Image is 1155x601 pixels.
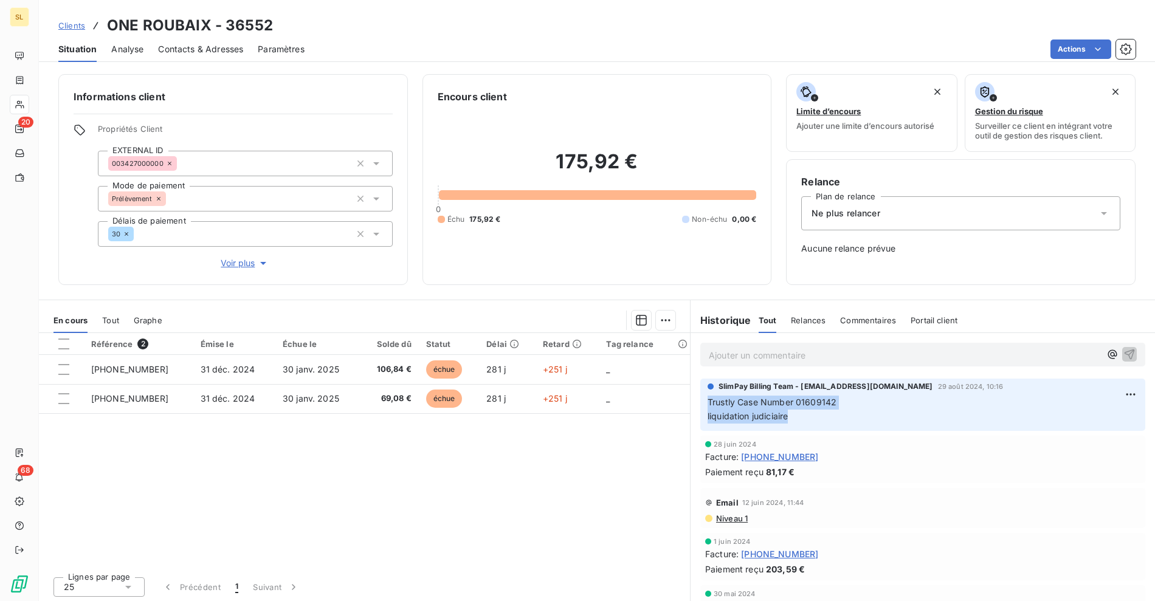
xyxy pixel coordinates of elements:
[812,207,880,219] span: Ne plus relancer
[741,548,818,560] span: [PHONE_NUMBER]
[732,214,756,225] span: 0,00 €
[486,339,528,349] div: Délai
[975,106,1043,116] span: Gestion du risque
[692,214,727,225] span: Non-échu
[177,158,187,169] input: Ajouter une valeur
[112,195,153,202] span: Prélèvement
[228,574,246,600] button: 1
[91,364,168,374] span: [PHONE_NUMBER]
[64,581,74,593] span: 25
[58,19,85,32] a: Clients
[1114,560,1143,589] iframe: Intercom live chat
[102,315,119,325] span: Tout
[1050,39,1111,59] button: Actions
[708,411,788,421] span: liquidation judiciaire
[426,360,463,379] span: échue
[606,364,610,374] span: _
[58,43,97,55] span: Situation
[10,7,29,27] div: SL
[367,363,412,376] span: 106,84 €
[486,364,506,374] span: 281 j
[741,450,818,463] span: [PHONE_NUMBER]
[691,313,751,328] h6: Historique
[714,590,756,597] span: 30 mai 2024
[438,89,507,104] h6: Encours client
[543,393,567,404] span: +251 j
[283,364,339,374] span: 30 janv. 2025
[606,339,683,349] div: Tag relance
[18,117,33,128] span: 20
[53,315,88,325] span: En cours
[283,393,339,404] span: 30 janv. 2025
[134,228,143,239] input: Ajouter une valeur
[801,242,1120,255] span: Aucune relance prévue
[840,315,896,325] span: Commentaires
[719,381,933,392] span: SlimPay Billing Team - [EMAIL_ADDRESS][DOMAIN_NAME]
[801,174,1120,189] h6: Relance
[154,574,228,600] button: Précédent
[796,106,861,116] span: Limite d’encours
[221,257,269,269] span: Voir plus
[796,121,934,131] span: Ajouter une limite d’encours autorisé
[201,393,255,404] span: 31 déc. 2024
[714,441,756,448] span: 28 juin 2024
[708,397,836,407] span: Trustly Case Number 01609142
[74,89,393,104] h6: Informations client
[111,43,143,55] span: Analyse
[367,393,412,405] span: 69,08 €
[975,121,1125,140] span: Surveiller ce client en intégrant votre outil de gestion des risques client.
[367,339,412,349] div: Solde dû
[258,43,305,55] span: Paramètres
[283,339,353,349] div: Échue le
[58,21,85,30] span: Clients
[447,214,465,225] span: Échu
[235,581,238,593] span: 1
[18,465,33,476] span: 68
[438,149,757,186] h2: 175,92 €
[911,315,957,325] span: Portail client
[486,393,506,404] span: 281 j
[137,338,148,349] span: 2
[246,574,307,600] button: Suivant
[705,450,739,463] span: Facture :
[766,465,795,478] span: 81,17 €
[158,43,243,55] span: Contacts & Adresses
[91,338,186,349] div: Référence
[107,15,273,36] h3: ONE ROUBAIX - 36552
[742,499,804,506] span: 12 juin 2024, 11:44
[543,364,567,374] span: +251 j
[543,339,592,349] div: Retard
[965,74,1136,152] button: Gestion du risqueSurveiller ce client en intégrant votre outil de gestion des risques client.
[426,390,463,408] span: échue
[606,393,610,404] span: _
[705,465,764,478] span: Paiement reçu
[98,256,393,270] button: Voir plus
[766,563,805,575] span: 203,59 €
[786,74,957,152] button: Limite d’encoursAjouter une limite d’encours autorisé
[716,498,739,507] span: Email
[436,204,441,214] span: 0
[98,124,393,141] span: Propriétés Client
[134,315,162,325] span: Graphe
[91,393,168,404] span: [PHONE_NUMBER]
[201,339,268,349] div: Émise le
[10,574,29,594] img: Logo LeanPay
[705,563,764,575] span: Paiement reçu
[112,230,120,238] span: 30
[714,538,751,545] span: 1 juin 2024
[201,364,255,374] span: 31 déc. 2024
[112,160,164,167] span: 003427000000
[469,214,500,225] span: 175,92 €
[938,383,1004,390] span: 29 août 2024, 10:16
[791,315,826,325] span: Relances
[426,339,472,349] div: Statut
[705,548,739,560] span: Facture :
[166,193,176,204] input: Ajouter une valeur
[759,315,777,325] span: Tout
[715,513,748,523] span: Niveau 1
